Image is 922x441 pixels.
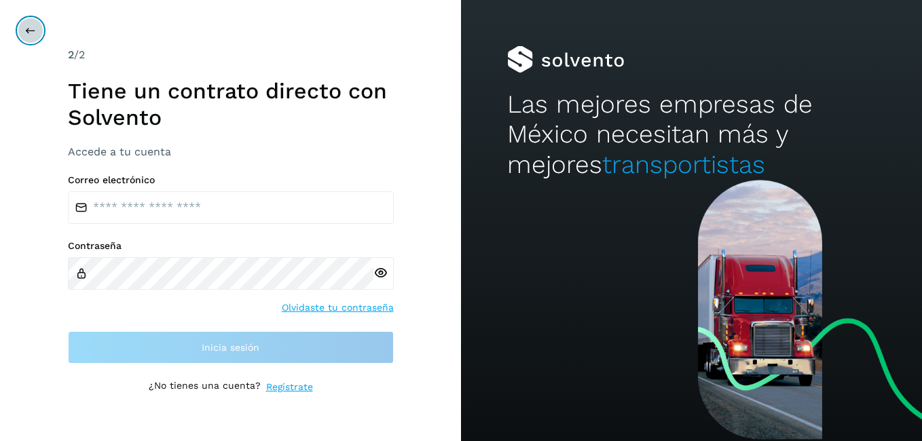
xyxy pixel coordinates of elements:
[602,150,765,179] span: transportistas
[68,331,394,364] button: Inicia sesión
[68,145,394,158] h3: Accede a tu cuenta
[68,47,394,63] div: /2
[68,174,394,186] label: Correo electrónico
[507,90,876,180] h2: Las mejores empresas de México necesitan más y mejores
[266,380,313,394] a: Regístrate
[149,380,261,394] p: ¿No tienes una cuenta?
[68,240,394,252] label: Contraseña
[282,301,394,315] a: Olvidaste tu contraseña
[68,48,74,61] span: 2
[202,343,259,352] span: Inicia sesión
[68,78,394,130] h1: Tiene un contrato directo con Solvento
